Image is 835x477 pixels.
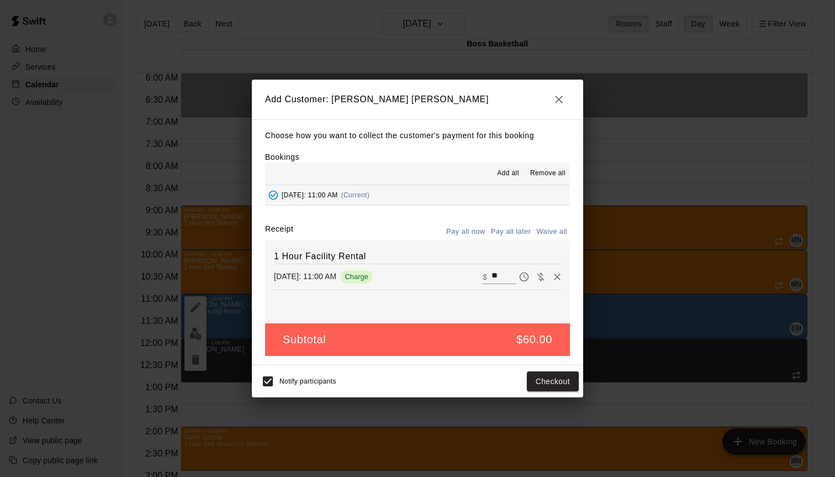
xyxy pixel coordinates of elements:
p: Choose how you want to collect the customer's payment for this booking [265,129,570,143]
label: Bookings [265,153,299,161]
span: Notify participants [279,378,336,385]
button: Add all [490,165,526,182]
button: Waive all [533,223,570,240]
h2: Add Customer: [PERSON_NAME] [PERSON_NAME] [252,80,583,119]
span: Pay later [516,271,532,281]
label: Receipt [265,223,293,240]
span: Remove all [530,168,566,179]
button: Added - Collect Payment [265,187,282,203]
h5: $60.00 [516,332,552,347]
p: $ [483,271,487,282]
button: Remove all [526,165,570,182]
button: Pay all later [488,223,534,240]
p: [DATE]: 11:00 AM [274,271,336,282]
h5: Subtotal [283,332,326,347]
h6: 1 Hour Facility Rental [274,249,561,264]
button: Added - Collect Payment[DATE]: 11:00 AM(Current) [265,185,570,206]
span: [DATE]: 11:00 AM [282,191,338,199]
button: Remove [549,269,566,285]
button: Pay all now [443,223,488,240]
span: (Current) [341,191,370,199]
button: Checkout [527,371,579,392]
span: Waive payment [532,271,549,281]
span: Charge [340,272,373,281]
span: Add all [497,168,519,179]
